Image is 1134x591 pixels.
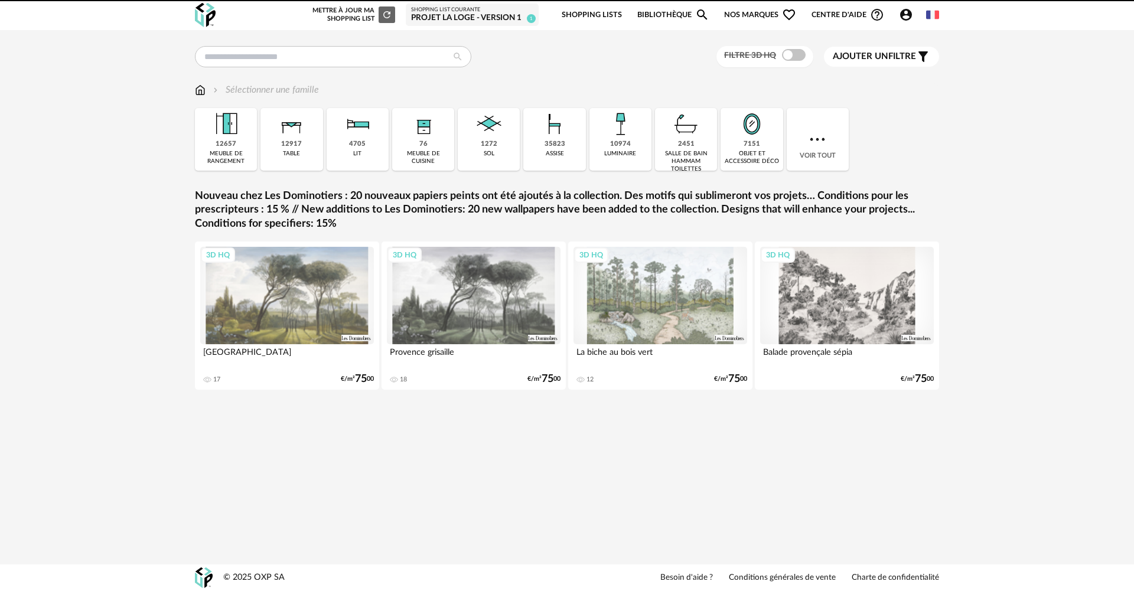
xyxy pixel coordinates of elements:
span: 75 [542,375,553,383]
div: 3D HQ [387,247,422,263]
div: Balade provençale sépia [760,344,934,368]
div: 7151 [744,140,760,149]
div: Sélectionner une famille [211,83,319,97]
span: Filter icon [916,50,930,64]
a: Shopping Lists [562,1,622,29]
a: 3D HQ La biche au bois vert 12 €/m²7500 [568,241,752,390]
div: meuble de rangement [198,150,253,165]
img: Luminaire.png [604,108,636,140]
div: lit [353,150,361,158]
img: Sol.png [473,108,505,140]
div: 12917 [281,140,302,149]
span: 75 [915,375,927,383]
div: 3D HQ [201,247,235,263]
div: salle de bain hammam toilettes [659,150,713,173]
div: 35823 [545,140,565,149]
div: 17 [213,376,220,384]
div: © 2025 OXP SA [223,572,285,583]
a: Nouveau chez Les Dominotiers : 20 nouveaux papiers peints ont été ajoutés à la collection. Des mo... [195,190,939,231]
img: Rangement.png [408,108,439,140]
a: Conditions générales de vente [729,573,836,583]
img: svg+xml;base64,PHN2ZyB3aWR0aD0iMTYiIGhlaWdodD0iMTYiIHZpZXdCb3g9IjAgMCAxNiAxNiIgZmlsbD0ibm9uZSIgeG... [211,83,220,97]
div: assise [546,150,564,158]
a: 3D HQ [GEOGRAPHIC_DATA] 17 €/m²7500 [195,241,379,390]
span: Refresh icon [382,11,392,18]
div: 12 [586,376,594,384]
img: OXP [195,567,213,588]
div: La biche au bois vert [573,344,747,368]
div: 4705 [349,140,366,149]
span: Account Circle icon [899,8,918,22]
div: Provence grisaille [387,344,561,368]
div: sol [484,150,494,158]
div: Mettre à jour ma Shopping List [310,6,395,23]
a: 3D HQ Balade provençale sépia €/m²7500 [755,241,939,390]
span: Nos marques [724,1,796,29]
span: 75 [728,375,740,383]
img: Salle%20de%20bain.png [670,108,702,140]
div: meuble de cuisine [396,150,451,165]
img: Meuble%20de%20rangement.png [210,108,242,140]
span: Centre d'aideHelp Circle Outline icon [812,8,884,22]
div: luminaire [604,150,636,158]
a: Charte de confidentialité [852,573,939,583]
img: Table.png [276,108,308,140]
button: Ajouter unfiltre Filter icon [824,47,939,67]
div: 1272 [481,140,497,149]
span: Help Circle Outline icon [870,8,884,22]
span: 75 [355,375,367,383]
span: filtre [833,51,916,63]
div: 10974 [610,140,631,149]
div: [GEOGRAPHIC_DATA] [200,344,374,368]
div: €/m² 00 [714,375,747,383]
div: €/m² 00 [341,375,374,383]
div: table [283,150,300,158]
a: Shopping List courante Projet La Loge - Version 1 1 [411,6,533,24]
div: 76 [419,140,428,149]
div: 18 [400,376,407,384]
div: 12657 [216,140,236,149]
img: svg+xml;base64,PHN2ZyB3aWR0aD0iMTYiIGhlaWdodD0iMTciIHZpZXdCb3g9IjAgMCAxNiAxNyIgZmlsbD0ibm9uZSIgeG... [195,83,206,97]
div: 3D HQ [574,247,608,263]
a: Besoin d'aide ? [660,573,713,583]
a: BibliothèqueMagnify icon [637,1,709,29]
span: Magnify icon [695,8,709,22]
img: more.7b13dc1.svg [807,129,828,150]
span: Heart Outline icon [782,8,796,22]
div: Voir tout [787,108,849,171]
img: Assise.png [539,108,571,140]
div: 3D HQ [761,247,795,263]
span: 1 [527,14,536,23]
img: fr [926,8,939,21]
div: 2451 [678,140,695,149]
div: Shopping List courante [411,6,533,14]
div: €/m² 00 [527,375,561,383]
a: 3D HQ Provence grisaille 18 €/m²7500 [382,241,566,390]
div: Projet La Loge - Version 1 [411,13,533,24]
span: Ajouter un [833,52,888,61]
img: Literie.png [341,108,373,140]
div: €/m² 00 [901,375,934,383]
span: Filtre 3D HQ [724,51,776,60]
span: Account Circle icon [899,8,913,22]
div: objet et accessoire déco [724,150,779,165]
img: OXP [195,3,216,27]
img: Miroir.png [736,108,768,140]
